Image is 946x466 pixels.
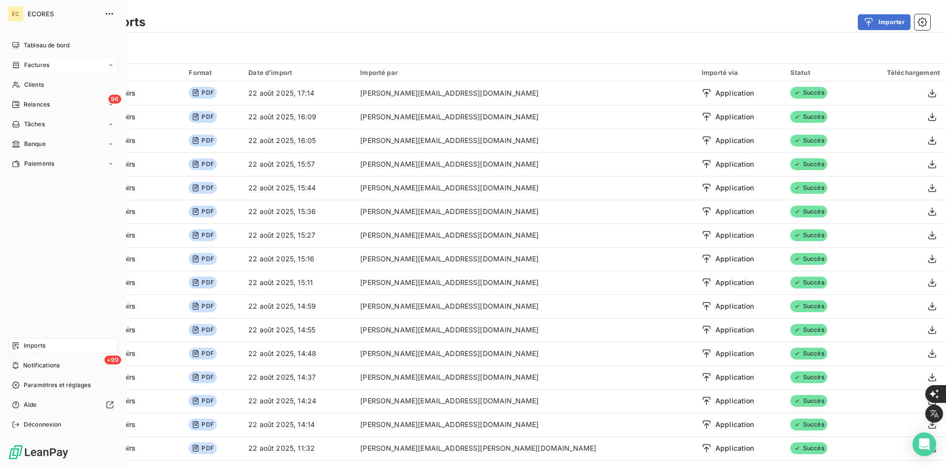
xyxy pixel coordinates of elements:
img: Logo LeanPay [8,444,69,460]
span: PDF [189,324,216,336]
span: Factures [24,61,49,70]
span: Application [715,443,754,453]
span: Notifications [23,361,60,370]
td: [PERSON_NAME][EMAIL_ADDRESS][PERSON_NAME][DOMAIN_NAME] [354,436,696,460]
div: Date d’import [248,69,348,76]
span: Application [715,301,754,311]
span: Application [715,183,754,193]
td: [PERSON_NAME][EMAIL_ADDRESS][DOMAIN_NAME] [354,176,696,200]
span: +99 [104,356,121,364]
td: [PERSON_NAME][EMAIL_ADDRESS][DOMAIN_NAME] [354,413,696,436]
span: Application [715,372,754,382]
span: Aide [24,400,37,409]
span: Succès [790,253,827,265]
span: Tableau de bord [24,41,69,50]
span: Succès [790,206,827,217]
td: 22 août 2025, 14:14 [242,413,354,436]
div: Format [189,69,236,76]
span: Application [715,325,754,335]
div: Téléchargement [862,69,940,76]
td: [PERSON_NAME][EMAIL_ADDRESS][DOMAIN_NAME] [354,200,696,223]
td: [PERSON_NAME][EMAIL_ADDRESS][DOMAIN_NAME] [354,223,696,247]
td: 22 août 2025, 14:37 [242,365,354,389]
td: [PERSON_NAME][EMAIL_ADDRESS][DOMAIN_NAME] [354,81,696,105]
div: Statut [790,69,850,76]
span: PDF [189,87,216,99]
span: Application [715,420,754,430]
span: Application [715,88,754,98]
span: Succès [790,87,827,99]
a: Tâches [8,116,118,132]
td: 22 août 2025, 15:27 [242,223,354,247]
span: PDF [189,371,216,383]
a: Aide [8,397,118,413]
span: Paiements [24,159,54,168]
div: Importé par [360,69,690,76]
a: Tableau de bord [8,37,118,53]
span: PDF [189,158,216,170]
div: EC [8,6,24,22]
span: Application [715,278,754,287]
td: 22 août 2025, 11:32 [242,436,354,460]
td: [PERSON_NAME][EMAIL_ADDRESS][DOMAIN_NAME] [354,271,696,294]
span: PDF [189,442,216,454]
td: 22 août 2025, 15:16 [242,247,354,271]
a: Factures [8,57,118,73]
a: Paramètres et réglages [8,377,118,393]
td: [PERSON_NAME][EMAIL_ADDRESS][DOMAIN_NAME] [354,389,696,413]
div: Importé via [702,69,778,76]
span: PDF [189,419,216,430]
span: Banque [24,140,46,148]
span: Application [715,230,754,240]
span: Relances [24,100,50,109]
td: [PERSON_NAME][EMAIL_ADDRESS][DOMAIN_NAME] [354,247,696,271]
span: Succès [790,371,827,383]
a: Imports [8,338,118,354]
span: Succès [790,158,827,170]
td: [PERSON_NAME][EMAIL_ADDRESS][DOMAIN_NAME] [354,342,696,365]
span: Succès [790,324,827,336]
span: Succès [790,300,827,312]
span: Succès [790,348,827,359]
span: PDF [189,395,216,407]
span: ECORES [28,10,99,18]
span: Application [715,112,754,122]
span: Succès [790,442,827,454]
td: 22 août 2025, 15:57 [242,152,354,176]
span: Succès [790,182,827,194]
span: Application [715,207,754,216]
td: 22 août 2025, 15:36 [242,200,354,223]
span: PDF [189,229,216,241]
span: Succès [790,111,827,123]
span: PDF [189,253,216,265]
td: [PERSON_NAME][EMAIL_ADDRESS][DOMAIN_NAME] [354,129,696,152]
span: Clients [24,80,44,89]
a: Banque [8,136,118,152]
td: [PERSON_NAME][EMAIL_ADDRESS][DOMAIN_NAME] [354,318,696,342]
span: Succès [790,419,827,430]
span: Succès [790,135,827,146]
span: Déconnexion [24,420,62,429]
span: Succès [790,395,827,407]
span: Application [715,159,754,169]
button: Importer [858,14,911,30]
span: Application [715,254,754,264]
span: Paramètres et réglages [24,381,91,390]
span: Imports [24,341,45,350]
a: Paiements [8,156,118,172]
td: 22 août 2025, 14:24 [242,389,354,413]
td: [PERSON_NAME][EMAIL_ADDRESS][DOMAIN_NAME] [354,152,696,176]
a: Clients [8,77,118,93]
td: 22 août 2025, 17:14 [242,81,354,105]
span: PDF [189,277,216,288]
span: Tâches [24,120,45,129]
span: Succès [790,277,827,288]
td: 22 août 2025, 16:09 [242,105,354,129]
span: PDF [189,348,216,359]
a: 96Relances [8,97,118,112]
span: PDF [189,111,216,123]
td: [PERSON_NAME][EMAIL_ADDRESS][DOMAIN_NAME] [354,365,696,389]
td: 22 août 2025, 15:11 [242,271,354,294]
td: 22 août 2025, 14:55 [242,318,354,342]
td: [PERSON_NAME][EMAIL_ADDRESS][DOMAIN_NAME] [354,105,696,129]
